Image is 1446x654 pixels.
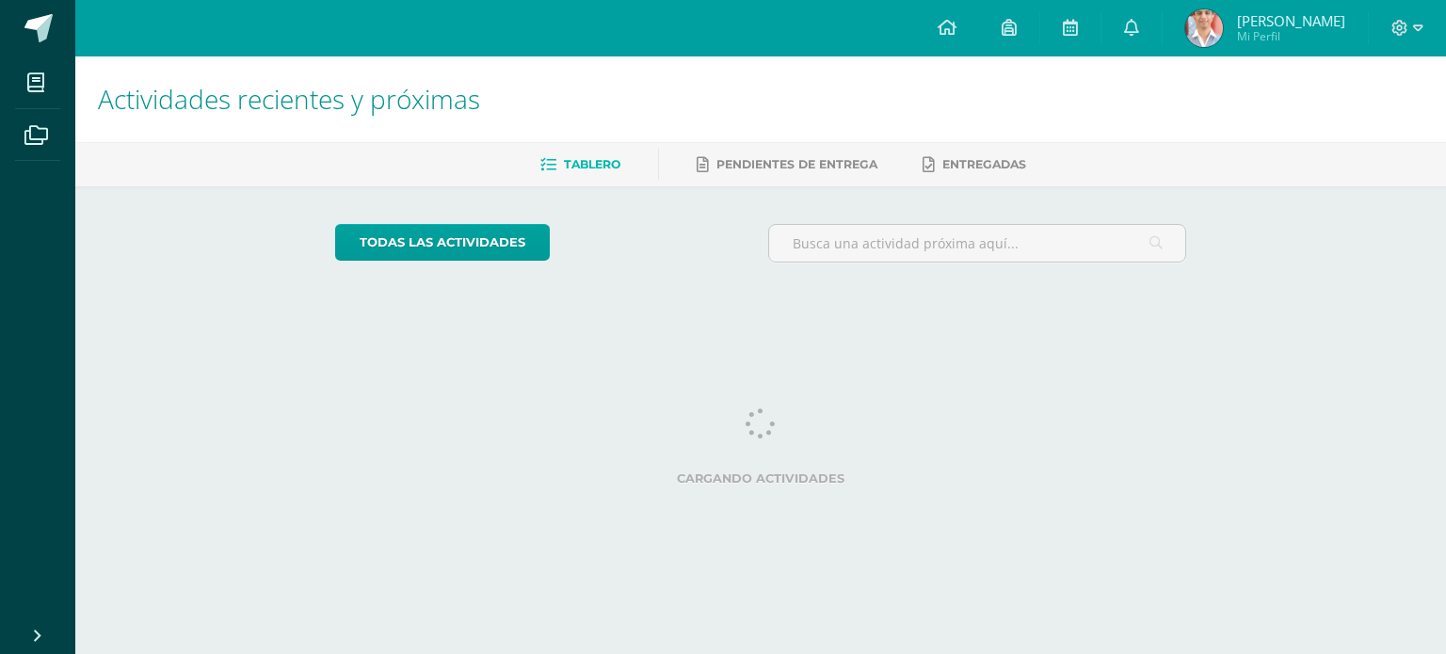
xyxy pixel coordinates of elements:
[923,150,1026,180] a: Entregadas
[1237,11,1345,30] span: [PERSON_NAME]
[335,471,1187,486] label: Cargando actividades
[716,157,877,171] span: Pendientes de entrega
[1185,9,1223,47] img: 311b8cebe39389ba858d4b5aa0ec3d82.png
[697,150,877,180] a: Pendientes de entrega
[98,81,480,117] span: Actividades recientes y próximas
[942,157,1026,171] span: Entregadas
[564,157,620,171] span: Tablero
[540,150,620,180] a: Tablero
[335,224,550,261] a: todas las Actividades
[1237,28,1345,44] span: Mi Perfil
[769,225,1186,262] input: Busca una actividad próxima aquí...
